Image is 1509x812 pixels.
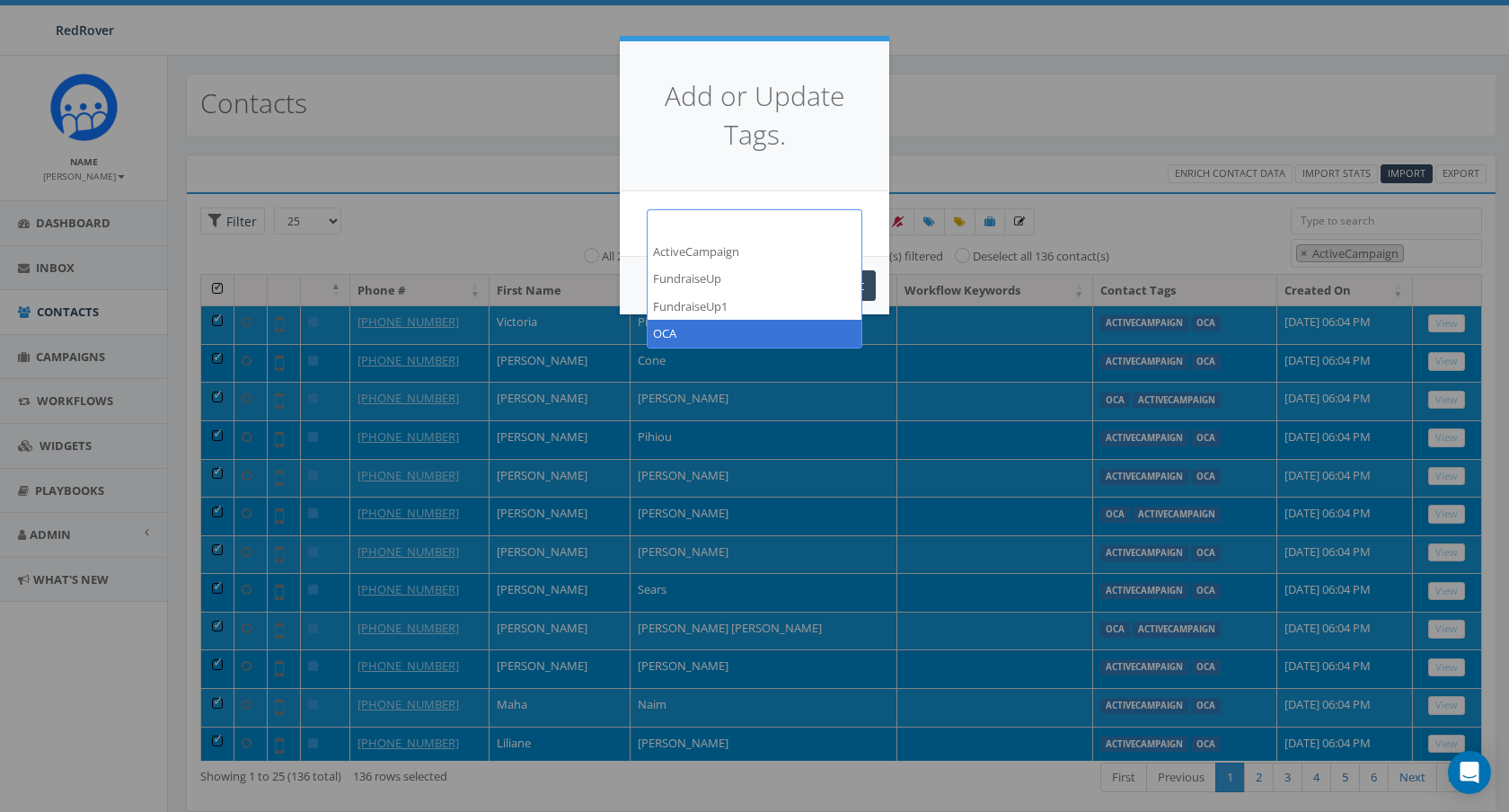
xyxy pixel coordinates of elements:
li: FundraiseUp1 [648,293,861,321]
div: Open Intercom Messenger [1448,751,1491,794]
textarea: Search [652,215,661,231]
li: ActiveCampaign [648,238,861,266]
li: OCA [648,320,861,348]
h4: Add or Update Tags. [647,77,862,154]
li: FundraiseUp [648,265,861,293]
